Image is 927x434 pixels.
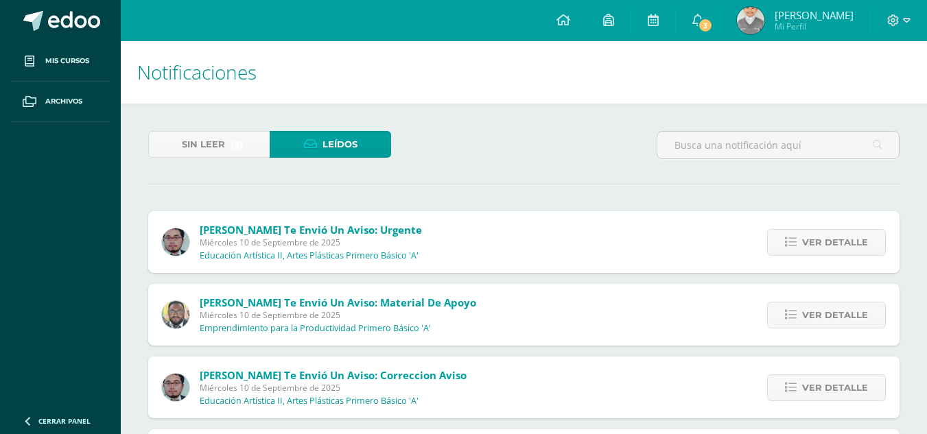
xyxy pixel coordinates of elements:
[45,96,82,107] span: Archivos
[270,131,391,158] a: Leídos
[802,302,868,328] span: Ver detalle
[11,82,110,122] a: Archivos
[322,132,357,157] span: Leídos
[200,223,422,237] span: [PERSON_NAME] te envió un aviso: Urgente
[200,396,419,407] p: Educación Artística II, Artes Plásticas Primero Básico 'A'
[200,368,467,382] span: [PERSON_NAME] te envió un aviso: Correccion Aviso
[11,41,110,82] a: Mis cursos
[775,21,854,32] span: Mi Perfil
[802,230,868,255] span: Ver detalle
[148,131,270,158] a: Sin leer(3)
[200,237,422,248] span: Miércoles 10 de Septiembre de 2025
[737,7,764,34] img: c7b207d7e2256d095ef6bd27d7dcf1d6.png
[200,382,467,394] span: Miércoles 10 de Septiembre de 2025
[200,296,476,309] span: [PERSON_NAME] te envió un aviso: Material de apoyo
[200,323,431,334] p: Emprendimiento para la Productividad Primero Básico 'A'
[231,132,243,157] span: (3)
[200,250,419,261] p: Educación Artística II, Artes Plásticas Primero Básico 'A'
[162,301,189,328] img: 712781701cd376c1a616437b5c60ae46.png
[162,228,189,256] img: 5fac68162d5e1b6fbd390a6ac50e103d.png
[775,8,854,22] span: [PERSON_NAME]
[657,132,899,158] input: Busca una notificación aquí
[137,59,257,85] span: Notificaciones
[38,416,91,426] span: Cerrar panel
[162,374,189,401] img: 5fac68162d5e1b6fbd390a6ac50e103d.png
[200,309,476,321] span: Miércoles 10 de Septiembre de 2025
[802,375,868,400] span: Ver detalle
[698,18,713,33] span: 3
[45,56,89,67] span: Mis cursos
[182,132,225,157] span: Sin leer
